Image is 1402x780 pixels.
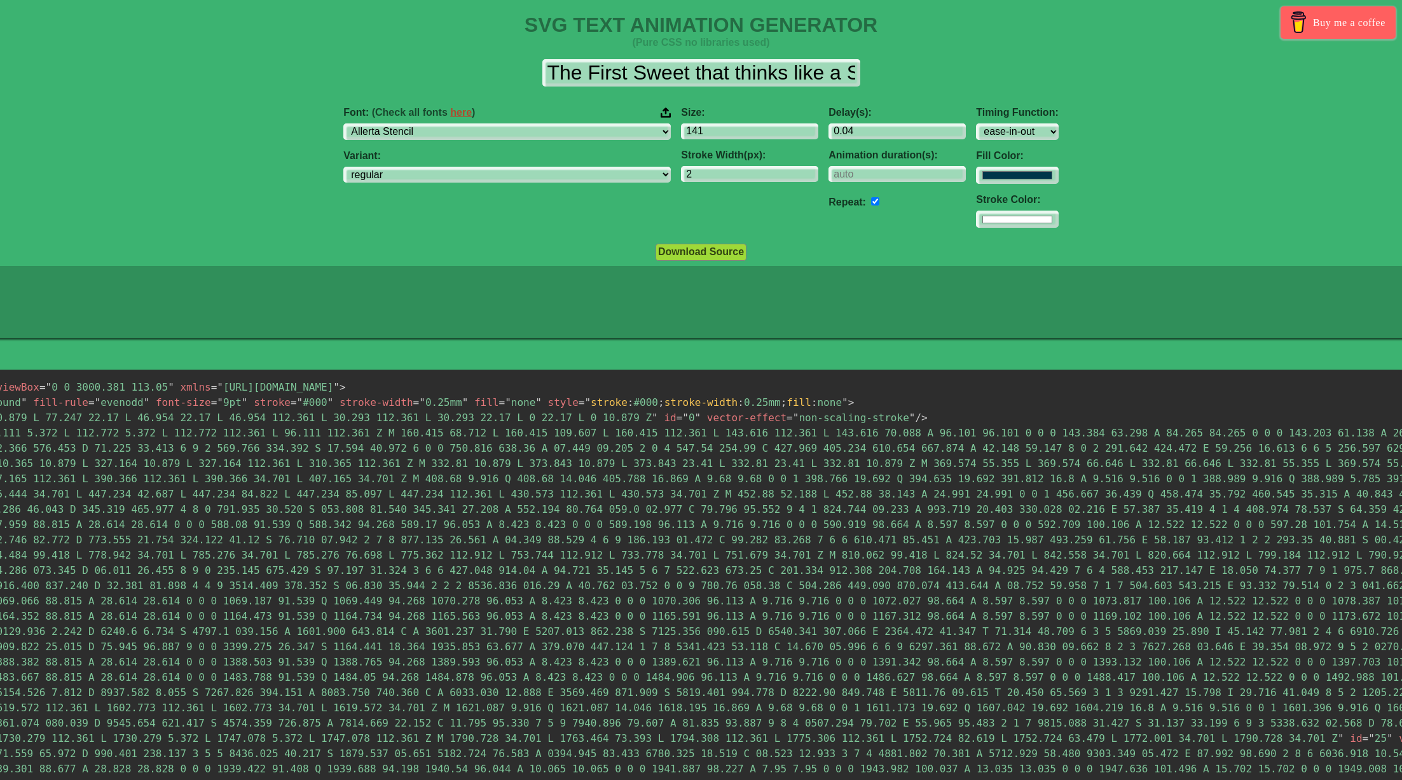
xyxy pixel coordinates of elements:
input: 100 [681,123,818,139]
img: Buy me a coffee [1288,11,1310,33]
label: Timing Function: [976,107,1058,118]
span: ; [781,396,787,408]
span: id [1350,732,1362,744]
span: " [217,396,223,408]
span: 0 [677,412,701,424]
span: > [848,396,855,408]
span: 9pt [211,396,248,408]
button: Download Source [656,244,746,260]
span: = [677,412,683,424]
span: = [291,396,297,408]
span: stroke-width [664,396,738,408]
span: fill-rule [33,396,88,408]
span: 0.25mm [413,396,469,408]
span: " [297,396,303,408]
span: " [535,396,542,408]
span: " [793,412,799,424]
span: stroke [254,396,291,408]
span: #000 [291,396,333,408]
span: = [211,381,217,393]
span: " [217,381,223,393]
span: " [1387,732,1393,744]
span: " [652,412,658,424]
span: fill [787,396,811,408]
a: here [450,107,472,118]
input: auto [871,197,879,205]
span: " [46,381,52,393]
label: Stroke Color: [976,194,1058,205]
span: : [628,396,634,408]
span: " [168,381,174,393]
span: id [664,412,676,424]
span: style [548,396,579,408]
span: stroke-width [340,396,413,408]
span: " [242,396,248,408]
span: vector-effect [707,412,787,424]
img: Upload your font [661,107,671,118]
span: = [211,396,217,408]
a: Buy me a coffee [1281,6,1396,39]
span: xmlns [180,381,210,393]
span: : [811,396,818,408]
span: " [144,396,150,408]
label: Size: [681,107,818,118]
span: = [88,396,95,408]
label: Variant: [343,150,671,162]
span: " [1338,732,1344,744]
span: Buy me a coffee [1313,11,1385,34]
span: " [327,396,334,408]
span: 25 [1363,732,1393,744]
span: non-scaling-stroke [787,412,915,424]
input: auto [828,166,966,182]
span: " [909,412,916,424]
span: Font: [343,107,475,118]
span: none [499,396,542,408]
span: =" [579,396,591,408]
span: " [95,396,101,408]
span: = [1363,732,1369,744]
label: Animation duration(s): [828,150,966,161]
label: Repeat: [828,197,866,207]
label: Fill Color: [976,150,1058,162]
span: " [333,381,340,393]
span: = [413,396,420,408]
span: " [1368,732,1375,744]
span: : [738,396,744,408]
span: " [682,412,689,424]
span: fill [474,396,499,408]
span: (Check all fonts ) [372,107,476,118]
span: /> [915,412,927,424]
span: = [787,412,793,424]
label: Stroke Width(px): [681,150,818,161]
span: " [695,412,701,424]
span: evenodd [88,396,149,408]
span: " [462,396,469,408]
span: = [39,381,46,393]
span: " [21,396,27,408]
span: " [842,396,848,408]
span: " [505,396,511,408]
span: #000 0.25mm none [591,396,842,408]
input: 0.1s [828,123,966,139]
input: 2px [681,166,818,182]
span: ; [658,396,664,408]
span: = [499,396,505,408]
input: Input Text Here [542,59,860,87]
span: 0 0 3000.381 113.05 [39,381,174,393]
span: font-size [156,396,211,408]
span: stroke [591,396,628,408]
label: Delay(s): [828,107,966,118]
span: > [340,381,346,393]
span: [URL][DOMAIN_NAME] [211,381,340,393]
span: " [419,396,425,408]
